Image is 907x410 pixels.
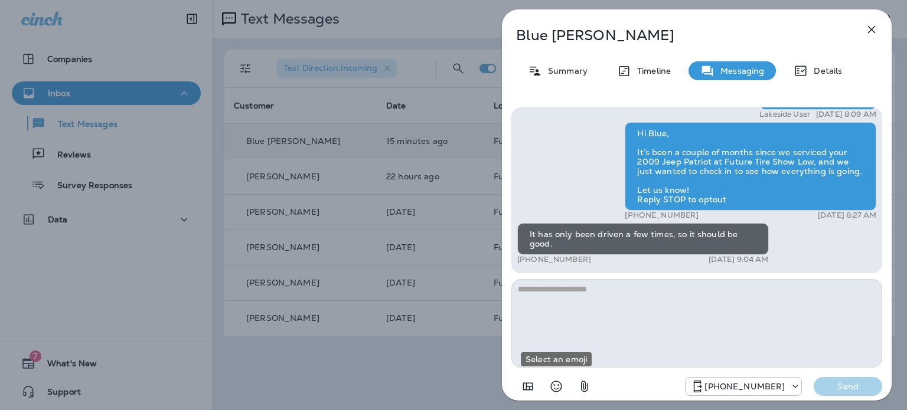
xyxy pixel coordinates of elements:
[808,66,842,76] p: Details
[544,375,568,398] button: Select an emoji
[516,27,839,44] p: Blue [PERSON_NAME]
[521,352,592,366] div: Select an emoji
[704,382,785,391] p: [PHONE_NUMBER]
[631,66,671,76] p: Timeline
[625,211,699,220] p: [PHONE_NUMBER]
[686,379,801,393] div: +1 (928) 232-1970
[542,66,588,76] p: Summary
[714,66,764,76] p: Messaging
[516,375,540,398] button: Add in a premade template
[759,110,810,119] p: Lakeside User
[709,255,769,264] p: [DATE] 9:04 AM
[625,122,876,211] div: Hi Blue, It’s been a couple of months since we serviced your 2009 Jeep Patriot at Future Tire Sho...
[816,110,876,119] p: [DATE] 8:09 AM
[818,211,876,220] p: [DATE] 8:27 AM
[517,223,769,255] div: It has only been driven a few times, so it should be good.
[517,255,591,264] p: [PHONE_NUMBER]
